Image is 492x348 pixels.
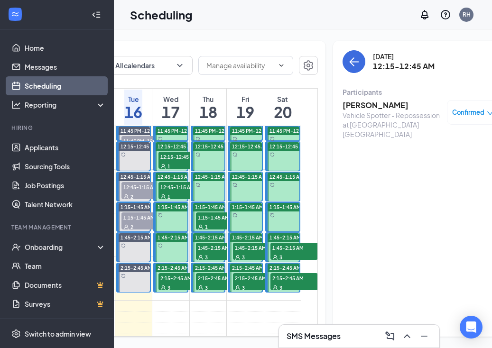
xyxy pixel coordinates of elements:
svg: Sync [195,137,200,141]
h1: 17 [162,104,180,120]
div: [DATE] [373,52,435,61]
a: Applicants [25,138,106,157]
a: SurveysCrown [25,294,106,313]
input: Manage availability [206,60,274,71]
span: 11:45 PM-12:15 AM [158,128,203,134]
span: 11:45 PM-12:15 AM [121,128,166,134]
span: 12:15-12:45 AM [158,152,206,161]
div: Switch to admin view [25,329,91,339]
span: 3 [167,284,170,291]
span: 2:15-2:45 AM [195,265,226,271]
svg: Collapse [92,10,101,19]
span: 1 [205,224,208,230]
span: 12:45-1:15 AM [121,174,155,180]
svg: ChevronUp [401,330,413,342]
button: All calendarsChevronDown [107,56,193,75]
div: Vehicle Spotter - Repossession at [GEOGRAPHIC_DATA] [GEOGRAPHIC_DATA] [343,110,442,139]
svg: User [160,285,166,291]
span: 2:15-2:45 AM [233,273,280,283]
span: 12:45-1:15 AM [121,182,169,192]
h1: Scheduling [130,7,193,23]
a: September 19, 2025 [234,89,256,126]
div: Fri [236,94,254,104]
svg: User [198,285,204,291]
h1: 16 [124,104,142,120]
span: 11:45 PM-12:15 AM [195,128,240,134]
span: 1:15-1:45 AM [121,204,152,211]
svg: Sync [158,137,163,141]
span: 12:15-12:45 AM [269,143,306,150]
span: 12:45-1:15 AM [158,174,192,180]
svg: UserCheck [11,242,21,252]
svg: Settings [303,60,314,71]
span: Confirmed [452,108,484,117]
span: 1:15-1:45 AM [196,212,243,222]
svg: WorkstreamLogo [10,9,20,19]
svg: User [123,224,129,230]
span: 12:45-1:15 AM [232,174,266,180]
span: 12:15-12:45 AM [195,143,232,150]
span: 2 [130,193,133,200]
a: September 20, 2025 [272,89,294,126]
span: 3 [242,254,245,261]
span: 1:45-2:15 AM [232,234,263,241]
svg: User [235,255,241,260]
h1: 19 [236,104,254,120]
span: 1:45-2:15 AM [233,243,280,252]
div: RH [463,10,471,18]
span: 12:45-1:15 AM [269,174,304,180]
span: 1:45-2:15 AM [196,243,243,252]
svg: User [160,164,166,169]
div: Tue [124,94,142,104]
span: 2:15-2:45 AM [121,265,152,271]
a: Home [25,38,106,57]
svg: User [235,285,241,291]
div: Hiring [11,124,104,132]
span: 3 [242,284,245,291]
span: 1:15-1:45 AM [121,212,169,222]
button: ComposeMessage [382,329,398,344]
span: 3 [279,254,282,261]
svg: Sync [270,137,275,141]
svg: Sync [232,213,237,218]
span: 2:15-2:45 AM [232,265,263,271]
svg: User [272,285,278,291]
svg: QuestionInfo [440,9,451,20]
h3: 12:15-12:45 AM [373,61,435,72]
span: 11:45 PM-12:15 AM [232,128,277,134]
span: 1:45-2:15 AM [270,243,318,252]
svg: Sync [270,213,275,218]
span: 2:15-2:45 AM [158,265,189,271]
span: 3 [279,284,282,291]
div: Open Intercom Messenger [460,316,483,339]
a: Settings [299,56,318,77]
svg: Analysis [11,100,21,110]
a: Scheduling [25,76,106,95]
span: 1:15-1:45 AM [195,204,226,211]
span: 12:15-12:45 AM [158,143,195,150]
svg: Notifications [419,9,430,20]
h3: [PERSON_NAME] [343,100,442,110]
button: back-button [343,50,365,73]
svg: ChevronDown [175,61,185,70]
svg: User [160,194,166,200]
svg: Minimize [418,330,430,342]
span: 1 [167,163,170,170]
svg: Settings [11,329,21,339]
svg: Sync [232,183,237,187]
span: 1:45-2:15 AM [121,234,152,241]
a: Job Postings [25,176,106,195]
svg: Sync [195,183,200,187]
span: 3 [205,254,208,261]
h3: SMS Messages [287,331,341,341]
svg: User [198,224,204,230]
span: 11:45 PM-12:15 AM [121,136,169,146]
div: Onboarding [25,242,98,252]
svg: User [272,255,278,260]
h1: 18 [199,104,217,120]
span: 2:15-2:45 AM [196,273,243,283]
svg: User [198,255,204,260]
svg: Sync [158,243,163,248]
svg: Sync [270,152,275,157]
span: 1:45-2:15 AM [269,234,301,241]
